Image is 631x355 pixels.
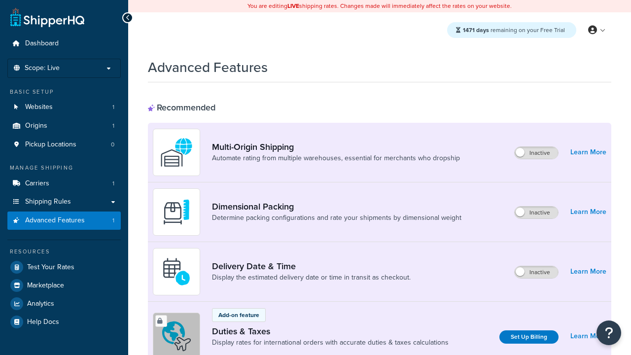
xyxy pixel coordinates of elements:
[7,136,121,154] a: Pickup Locations0
[112,179,114,188] span: 1
[596,320,621,345] button: Open Resource Center
[112,122,114,130] span: 1
[7,136,121,154] li: Pickup Locations
[7,248,121,256] div: Resources
[7,193,121,211] a: Shipping Rules
[499,330,559,344] a: Set Up Billing
[159,135,194,170] img: WatD5o0RtDAAAAAElFTkSuQmCC
[212,153,460,163] a: Automate rating from multiple warehouses, essential for merchants who dropship
[463,26,565,35] span: remaining on your Free Trial
[570,265,606,279] a: Learn More
[7,164,121,172] div: Manage Shipping
[212,338,449,348] a: Display rates for international orders with accurate duties & taxes calculations
[287,1,299,10] b: LIVE
[159,254,194,289] img: gfkeb5ejjkALwAAAABJRU5ErkJggg==
[112,103,114,111] span: 1
[515,266,558,278] label: Inactive
[7,175,121,193] li: Carriers
[212,326,449,337] a: Duties & Taxes
[112,216,114,225] span: 1
[212,142,460,152] a: Multi-Origin Shipping
[7,98,121,116] li: Websites
[570,329,606,343] a: Learn More
[7,98,121,116] a: Websites1
[7,277,121,294] a: Marketplace
[27,263,74,272] span: Test Your Rates
[7,88,121,96] div: Basic Setup
[212,213,461,223] a: Determine packing configurations and rate your shipments by dimensional weight
[212,201,461,212] a: Dimensional Packing
[25,103,53,111] span: Websites
[25,216,85,225] span: Advanced Features
[7,212,121,230] li: Advanced Features
[7,35,121,53] a: Dashboard
[148,58,268,77] h1: Advanced Features
[463,26,489,35] strong: 1471 days
[218,311,259,319] p: Add-on feature
[212,273,411,283] a: Display the estimated delivery date or time in transit as checkout.
[25,179,49,188] span: Carriers
[25,39,59,48] span: Dashboard
[7,175,121,193] a: Carriers1
[111,141,114,149] span: 0
[7,258,121,276] a: Test Your Rates
[25,198,71,206] span: Shipping Rules
[159,195,194,229] img: DTVBYsAAAAAASUVORK5CYII=
[27,318,59,326] span: Help Docs
[212,261,411,272] a: Delivery Date & Time
[27,282,64,290] span: Marketplace
[7,117,121,135] a: Origins1
[25,141,76,149] span: Pickup Locations
[148,102,215,113] div: Recommended
[515,147,558,159] label: Inactive
[7,117,121,135] li: Origins
[27,300,54,308] span: Analytics
[25,122,47,130] span: Origins
[515,207,558,218] label: Inactive
[7,212,121,230] a: Advanced Features1
[7,313,121,331] a: Help Docs
[570,145,606,159] a: Learn More
[7,295,121,313] a: Analytics
[570,205,606,219] a: Learn More
[25,64,60,72] span: Scope: Live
